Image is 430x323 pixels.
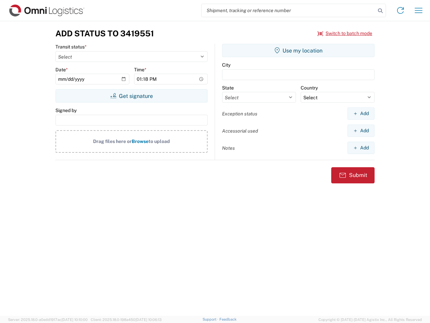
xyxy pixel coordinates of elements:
[132,139,148,144] span: Browse
[148,139,170,144] span: to upload
[55,107,77,113] label: Signed by
[93,139,132,144] span: Drag files here or
[222,62,230,68] label: City
[134,67,146,73] label: Time
[301,85,318,91] label: Country
[222,128,258,134] label: Accessorial used
[318,317,422,323] span: Copyright © [DATE]-[DATE] Agistix Inc., All Rights Reserved
[61,318,88,322] span: [DATE] 10:10:00
[347,107,375,120] button: Add
[55,67,68,73] label: Date
[222,85,234,91] label: State
[135,318,162,322] span: [DATE] 10:06:13
[222,44,375,57] button: Use my location
[331,167,375,183] button: Submit
[55,29,154,38] h3: Add Status to 3419551
[222,145,235,151] label: Notes
[317,28,372,39] button: Switch to batch mode
[91,318,162,322] span: Client: 2025.18.0-198a450
[222,111,257,117] label: Exception status
[347,142,375,154] button: Add
[203,317,219,321] a: Support
[8,318,88,322] span: Server: 2025.18.0-a0edd1917ac
[219,317,236,321] a: Feedback
[55,89,208,103] button: Get signature
[347,124,375,137] button: Add
[55,44,87,50] label: Transit status
[202,4,376,17] input: Shipment, tracking or reference number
